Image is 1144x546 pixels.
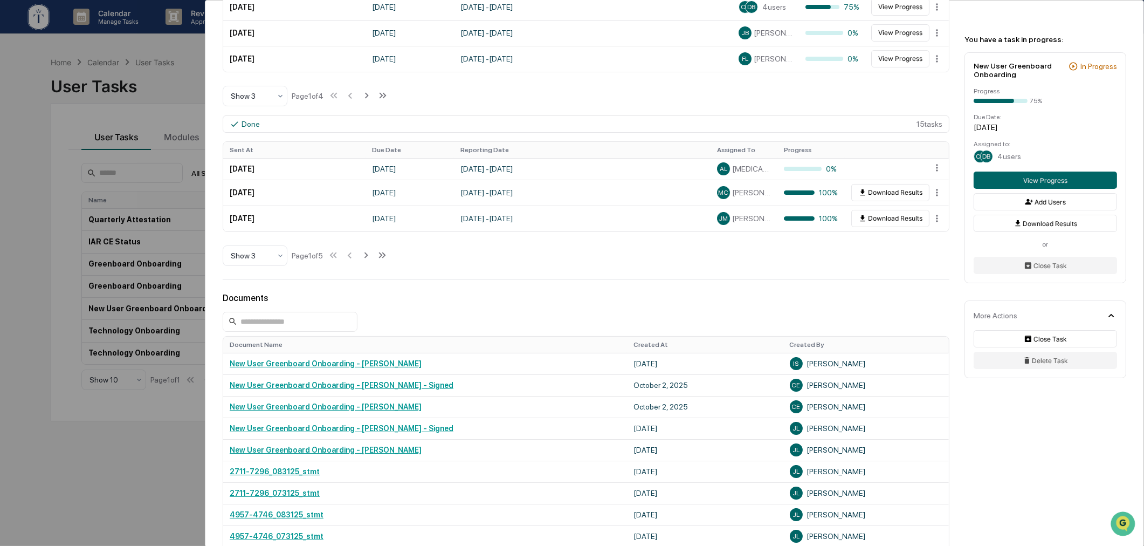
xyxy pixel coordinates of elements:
[792,381,801,389] span: CE
[974,241,1117,248] div: or
[720,165,727,173] span: AL
[230,510,323,519] a: 4957-4746_083125_stmt
[805,54,859,63] div: 0%
[627,353,783,374] td: [DATE]
[22,192,70,202] span: Preclearance
[627,439,783,461] td: [DATE]
[974,257,1117,274] button: Close Task
[33,147,87,155] span: [PERSON_NAME]
[974,113,1117,121] div: Due Date:
[454,158,711,180] td: [DATE] - [DATE]
[223,180,366,206] td: [DATE]
[11,193,19,201] div: 🖐️
[732,165,771,173] span: [MEDICAL_DATA][PERSON_NAME]
[974,87,1117,95] div: Progress
[76,238,130,247] a: Powered byPylon
[974,140,1117,148] div: Assigned to:
[792,533,800,540] span: JL
[783,337,949,353] th: Created By
[627,396,783,418] td: October 2, 2025
[742,55,748,63] span: FL
[627,418,783,439] td: [DATE]
[871,50,929,67] button: View Progress
[223,293,949,303] div: Documents
[790,487,942,500] div: [PERSON_NAME]
[790,400,942,413] div: [PERSON_NAME]
[983,153,991,160] span: DB
[790,422,942,435] div: [PERSON_NAME]
[366,158,454,180] td: [DATE]
[719,189,729,196] span: MC
[792,446,800,454] span: JL
[454,46,732,72] td: [DATE] - [DATE]
[6,187,74,207] a: 🖐️Preclearance
[1080,62,1117,71] div: In Progress
[974,330,1117,347] button: Close Task
[792,425,800,432] span: JL
[732,188,771,197] span: [PERSON_NAME]
[627,482,783,504] td: [DATE]
[964,35,1126,44] div: You have a task in progress:
[89,192,134,202] span: Attestations
[871,24,929,42] button: View Progress
[11,23,196,40] p: How can we help?
[974,215,1117,232] button: Download Results
[805,29,859,37] div: 0%
[976,153,984,160] span: CE
[974,352,1117,369] button: Delete Task
[792,489,800,497] span: JL
[851,184,929,201] button: Download Results
[223,206,366,231] td: [DATE]
[89,147,93,155] span: •
[792,403,801,411] span: CE
[794,360,799,367] span: IS
[223,142,366,158] th: Sent At
[366,142,454,158] th: Due Date
[627,461,783,482] td: [DATE]
[719,215,728,222] span: JM
[790,379,942,392] div: [PERSON_NAME]
[1030,97,1042,105] div: 75%
[22,147,30,156] img: 1746055101610-c473b297-6a78-478c-a979-82029cc54cd1
[974,123,1117,132] div: [DATE]
[366,206,454,231] td: [DATE]
[784,188,838,197] div: 100%
[762,3,786,11] span: 4 users
[711,142,777,158] th: Assigned To
[230,381,453,390] a: New User Greenboard Onboarding - [PERSON_NAME] - Signed
[754,29,792,37] span: [PERSON_NAME] [PERSON_NAME]
[790,357,942,370] div: [PERSON_NAME]
[230,532,323,541] a: 4957-4746_073125_stmt
[454,142,711,158] th: Reporting Date
[230,424,453,433] a: New User Greenboard Onboarding - [PERSON_NAME] - Signed
[784,214,838,223] div: 100%
[454,206,711,231] td: [DATE] - [DATE]
[974,193,1117,210] button: Add Users
[11,213,19,222] div: 🔎
[627,337,783,353] th: Created At
[230,359,422,368] a: New User Greenboard Onboarding - [PERSON_NAME]
[292,92,323,100] div: Page 1 of 4
[784,165,838,173] div: 0%
[11,120,72,128] div: Past conversations
[223,115,949,133] div: 15 task s
[777,142,844,158] th: Progress
[366,20,454,46] td: [DATE]
[851,210,929,227] button: Download Results
[732,214,771,223] span: [PERSON_NAME]
[230,402,422,411] a: New User Greenboard Onboarding - [PERSON_NAME]
[792,511,800,518] span: JL
[974,172,1117,189] button: View Progress
[78,193,87,201] div: 🗄️
[183,86,196,99] button: Start new chat
[11,136,28,154] img: Cameron Burns
[242,120,260,128] div: Done
[167,118,196,131] button: See all
[790,465,942,478] div: [PERSON_NAME]
[223,46,366,72] td: [DATE]
[974,62,1064,79] div: New User Greenboard Onboarding
[95,147,118,155] span: [DATE]
[627,374,783,396] td: October 2, 2025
